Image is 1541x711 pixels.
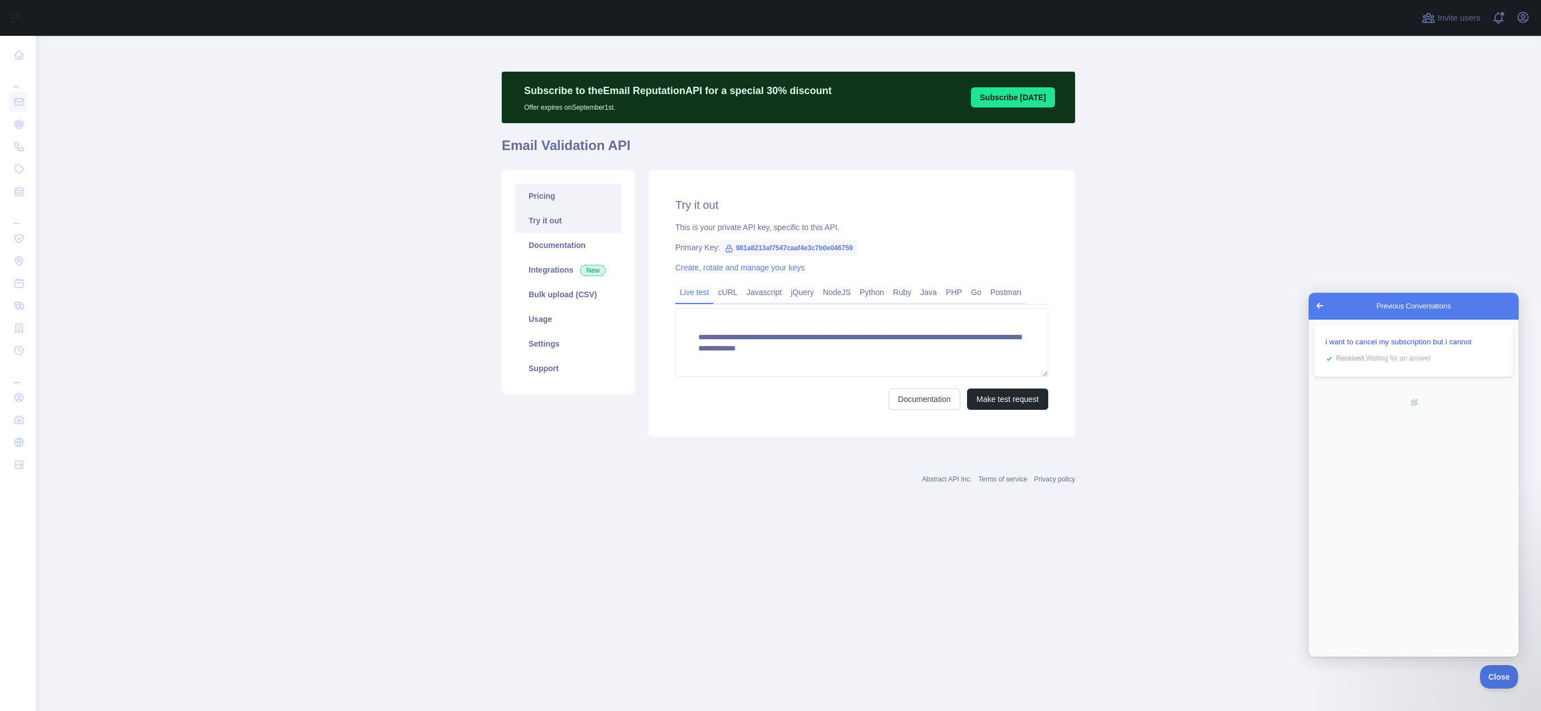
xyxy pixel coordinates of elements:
span: Previous Conversations [68,8,142,19]
span: New [580,265,606,276]
button: Make test request [967,389,1048,410]
div: ... [9,67,27,90]
a: Documentation [889,389,960,410]
a: Terms of service [978,475,1027,483]
a: Python [855,283,889,301]
span: Go back [4,6,18,20]
iframe: Help Scout Beacon - Close [1480,665,1519,689]
iframe: Help Scout Beacon - Live Chat, Contact Form, and Knowledge Base [1309,293,1519,657]
button: Subscribe [DATE] [971,87,1055,107]
a: Abstract API Inc. [922,475,972,483]
p: Subscribe to the Email Reputation API for a special 30 % discount [524,83,832,99]
a: cURL [713,283,742,301]
div: ... [9,204,27,226]
a: Powered by Help Scout [101,105,110,114]
div: This is your private API key, specific to this API. [675,222,1048,233]
a: Ruby [889,283,916,301]
a: Javascript [742,283,786,301]
a: Privacy policy [1034,475,1075,483]
h2: Try it out [675,197,1048,213]
p: Offer expires on September 1st. [524,99,832,112]
button: Invite users [1419,9,1483,27]
strong: Received [27,62,55,69]
a: NodeJS [818,283,855,301]
span: Invite users [1437,12,1481,25]
span: . Waiting for an answer [27,62,122,69]
h1: Email Validation API [502,137,1075,163]
div: ... [9,363,27,385]
a: Integrations New [515,258,622,282]
a: Try it out [515,208,622,233]
a: jQuery [786,283,818,301]
a: Go [966,283,986,301]
a: Postman [986,283,1026,301]
a: Usage [515,307,622,331]
section: Previous Conversations [3,32,207,84]
div: Primary Key: [675,242,1048,253]
a: Documentation [515,233,622,258]
a: Bulk upload (CSV) [515,282,622,307]
a: Pricing [515,184,622,208]
span: 981a8213af7547caaf4e3c7b0e046759 [720,240,857,256]
a: Settings [515,331,622,356]
span: i want to cancel my subscription but i cannot [17,45,163,53]
a: Support [515,356,622,381]
a: PHP [941,283,966,301]
a: i want to cancel my subscription but i cannotReceived.Waiting for an answer [6,32,204,84]
a: Java [916,283,942,301]
a: Live test [675,283,713,301]
a: Create, rotate and manage your keys [675,263,805,272]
